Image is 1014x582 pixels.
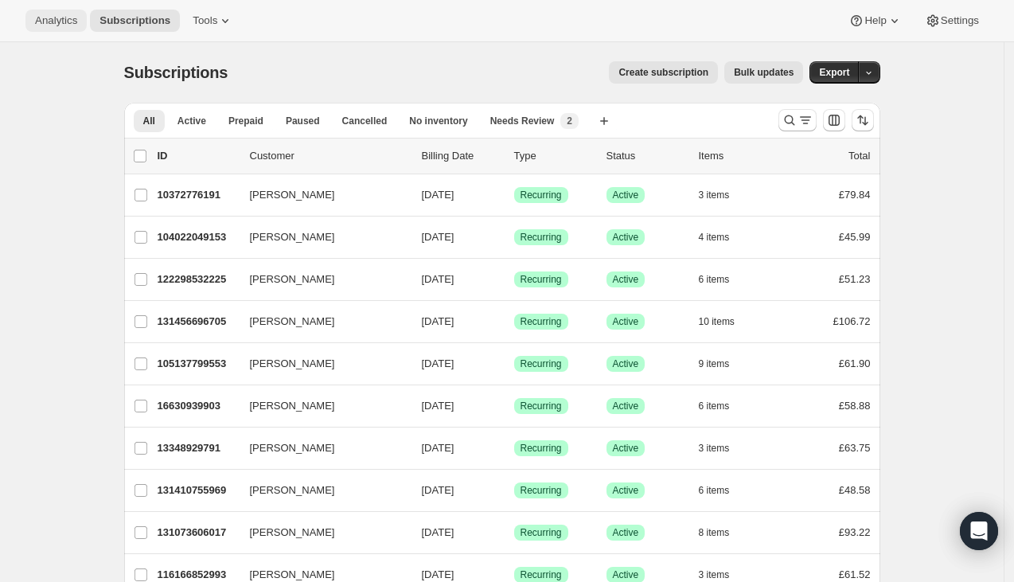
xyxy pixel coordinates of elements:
span: Active [613,568,639,581]
span: £106.72 [833,315,871,327]
span: Analytics [35,14,77,27]
button: Help [839,10,911,32]
span: Active [613,189,639,201]
span: Settings [941,14,979,27]
span: [PERSON_NAME] [250,482,335,498]
span: All [143,115,155,127]
button: 6 items [699,479,747,502]
span: 9 items [699,357,730,370]
div: 16630939903[PERSON_NAME][DATE]SuccessRecurringSuccessActive6 items£58.88 [158,395,871,417]
span: Active [613,400,639,412]
p: ID [158,148,237,164]
button: Customize table column order and visibility [823,109,845,131]
button: 3 items [699,184,747,206]
div: 13348929791[PERSON_NAME][DATE]SuccessRecurringSuccessActive3 items£63.75 [158,437,871,459]
p: 104022049153 [158,229,237,245]
span: Recurring [521,400,562,412]
span: Active [613,315,639,328]
span: [DATE] [422,526,454,538]
button: Export [809,61,859,84]
span: £45.99 [839,231,871,243]
span: 4 items [699,231,730,244]
span: 6 items [699,484,730,497]
span: 2 [567,115,572,127]
span: [PERSON_NAME] [250,525,335,541]
span: £93.22 [839,526,871,538]
span: [DATE] [422,357,454,369]
span: 3 items [699,442,730,455]
span: 6 items [699,273,730,286]
p: 13348929791 [158,440,237,456]
span: Cancelled [342,115,388,127]
button: [PERSON_NAME] [240,520,400,545]
span: Subscriptions [99,14,170,27]
button: 10 items [699,311,752,333]
button: Tools [183,10,243,32]
span: [PERSON_NAME] [250,356,335,372]
span: Recurring [521,231,562,244]
button: Sort the results [852,109,874,131]
span: No inventory [409,115,467,127]
span: Bulk updates [734,66,794,79]
button: [PERSON_NAME] [240,478,400,503]
span: [DATE] [422,189,454,201]
button: 4 items [699,226,747,248]
button: 8 items [699,521,747,544]
span: Needs Review [490,115,555,127]
span: £58.88 [839,400,871,412]
span: Recurring [521,568,562,581]
span: [DATE] [422,315,454,327]
button: Analytics [25,10,87,32]
span: [PERSON_NAME] [250,398,335,414]
span: £79.84 [839,189,871,201]
span: Create subscription [618,66,708,79]
div: 105137799553[PERSON_NAME][DATE]SuccessRecurringSuccessActive9 items£61.90 [158,353,871,375]
div: 122298532225[PERSON_NAME][DATE]SuccessRecurringSuccessActive6 items£51.23 [158,268,871,291]
button: 6 items [699,268,747,291]
span: [PERSON_NAME] [250,271,335,287]
button: 3 items [699,437,747,459]
div: 104022049153[PERSON_NAME][DATE]SuccessRecurringSuccessActive4 items£45.99 [158,226,871,248]
div: IDCustomerBilling DateTypeStatusItemsTotal [158,148,871,164]
div: Open Intercom Messenger [960,512,998,550]
span: Active [613,484,639,497]
div: 131073606017[PERSON_NAME][DATE]SuccessRecurringSuccessActive8 items£93.22 [158,521,871,544]
div: 131456696705[PERSON_NAME][DATE]SuccessRecurringSuccessActive10 items£106.72 [158,311,871,333]
button: [PERSON_NAME] [240,309,400,334]
span: £51.23 [839,273,871,285]
div: 10372776191[PERSON_NAME][DATE]SuccessRecurringSuccessActive3 items£79.84 [158,184,871,206]
span: [DATE] [422,484,454,496]
button: Create subscription [609,61,718,84]
button: Create new view [591,110,617,132]
button: 6 items [699,395,747,417]
span: Recurring [521,315,562,328]
span: Active [613,231,639,244]
span: Recurring [521,273,562,286]
p: Billing Date [422,148,501,164]
span: Recurring [521,526,562,539]
span: Recurring [521,442,562,455]
span: [PERSON_NAME] [250,440,335,456]
div: Items [699,148,778,164]
span: [DATE] [422,442,454,454]
span: 3 items [699,189,730,201]
span: £48.58 [839,484,871,496]
span: Active [177,115,206,127]
span: Subscriptions [124,64,228,81]
div: 131410755969[PERSON_NAME][DATE]SuccessRecurringSuccessActive6 items£48.58 [158,479,871,502]
span: Recurring [521,357,562,370]
button: [PERSON_NAME] [240,182,400,208]
button: [PERSON_NAME] [240,267,400,292]
span: 8 items [699,526,730,539]
span: Active [613,357,639,370]
button: Search and filter results [778,109,817,131]
p: 10372776191 [158,187,237,203]
span: Recurring [521,189,562,201]
p: Customer [250,148,409,164]
span: [DATE] [422,273,454,285]
div: Type [514,148,594,164]
button: [PERSON_NAME] [240,393,400,419]
span: [PERSON_NAME] [250,314,335,330]
span: £63.75 [839,442,871,454]
button: Settings [915,10,989,32]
